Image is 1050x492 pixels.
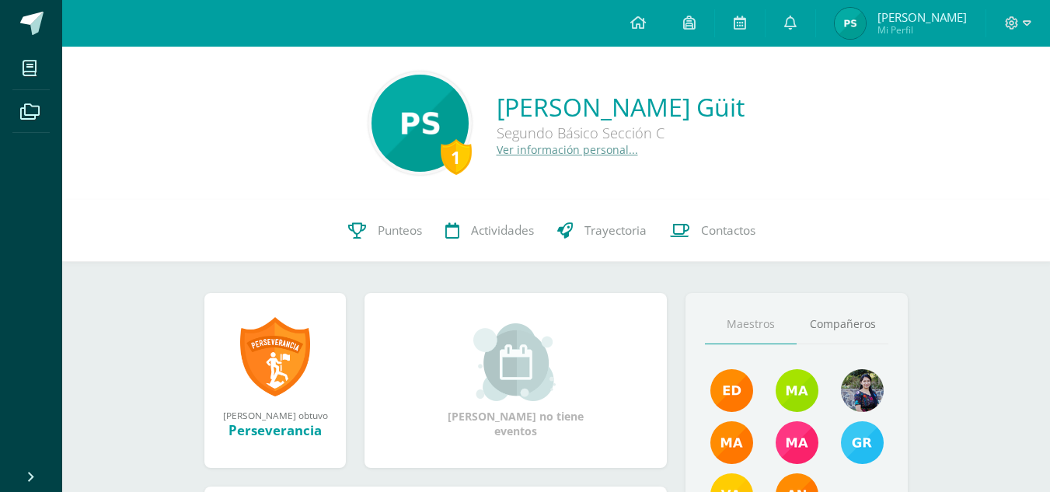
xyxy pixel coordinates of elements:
[705,305,797,344] a: Maestros
[841,369,884,412] img: 9b17679b4520195df407efdfd7b84603.png
[797,305,888,344] a: Compañeros
[378,222,422,239] span: Punteos
[220,421,330,439] div: Perseverancia
[710,369,753,412] img: f40e456500941b1b33f0807dd74ea5cf.png
[337,200,434,262] a: Punteos
[434,200,546,262] a: Actividades
[776,369,818,412] img: 22c2db1d82643ebbb612248ac4ca281d.png
[701,222,755,239] span: Contactos
[877,9,967,25] span: [PERSON_NAME]
[441,139,472,175] div: 1
[584,222,647,239] span: Trayectoria
[710,421,753,464] img: 560278503d4ca08c21e9c7cd40ba0529.png
[776,421,818,464] img: 7766054b1332a6085c7723d22614d631.png
[438,323,594,438] div: [PERSON_NAME] no tiene eventos
[471,222,534,239] span: Actividades
[658,200,767,262] a: Contactos
[220,409,330,421] div: [PERSON_NAME] obtuvo
[835,8,866,39] img: 35b073a04f1a89aea06359b2cc02f5c8.png
[497,90,745,124] a: [PERSON_NAME] Güit
[497,142,638,157] a: Ver información personal...
[841,421,884,464] img: b7ce7144501556953be3fc0a459761b8.png
[877,23,967,37] span: Mi Perfil
[546,200,658,262] a: Trayectoria
[497,124,745,142] div: Segundo Básico Sección C
[372,75,469,172] img: 19b7e9744fd38614298a6ef0e44e4a82.png
[473,323,558,401] img: event_small.png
